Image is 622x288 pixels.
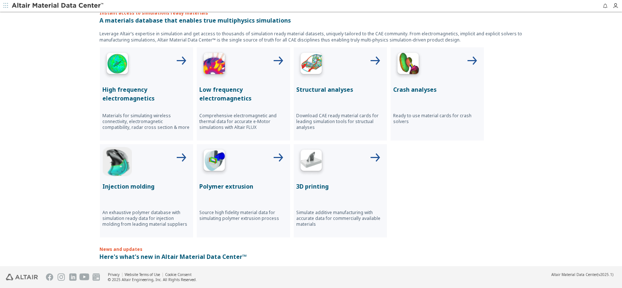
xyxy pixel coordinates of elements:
p: 3D printing [297,182,384,191]
p: Comprehensive electromagnetic and thermal data for accurate e-Motor simulations with Altair FLUX [200,113,287,130]
img: High Frequency Icon [103,50,132,79]
p: An exhaustive polymer database with simulation ready data for injection molding from leading mate... [103,210,190,227]
p: Structural analyses [297,85,384,94]
a: Privacy [108,272,120,277]
button: Structural Analyses IconStructural analysesDownload CAE ready material cards for leading simulati... [294,47,387,141]
div: © 2025 Altair Engineering, Inc. All Rights Reserved. [108,277,197,282]
div: (v2025.1) [551,272,613,277]
p: Download CAE ready material cards for leading simulation tools for structual analyses [297,113,384,130]
a: Cookie Consent [165,272,192,277]
img: Low Frequency Icon [200,50,229,79]
button: Injection Molding IconInjection moldingAn exhaustive polymer database with simulation ready data ... [100,144,193,237]
span: Altair Material Data Center [551,272,597,277]
p: Here's what's new in Altair Material Data Center™ [100,252,523,261]
p: A materials database that enables true multiphysics simulations [100,16,523,25]
img: 3D Printing Icon [297,147,326,176]
img: Polymer Extrusion Icon [200,147,229,176]
p: Simulate additive manufacturing with accurate data for commercially available materials [297,210,384,227]
img: Injection Molding Icon [103,147,132,176]
p: Instant access to simulations ready materials [100,10,523,16]
img: Altair Material Data Center [12,2,105,9]
button: Polymer Extrusion IconPolymer extrusionSource high fidelity material data for simulating polymer ... [197,144,290,237]
p: Source high fidelity material data for simulating polymer extrusion process [200,210,287,221]
p: High frequency electromagnetics [103,85,190,103]
a: Website Terms of Use [125,272,160,277]
p: Materials for simulating wireless connectivity, electromagnetic compatibility, radar cross sectio... [103,113,190,130]
p: Polymer extrusion [200,182,287,191]
button: High Frequency IconHigh frequency electromagneticsMaterials for simulating wireless connectivity,... [100,47,193,141]
p: Low frequency electromagnetics [200,85,287,103]
img: Altair Engineering [6,274,38,280]
p: Ready to use material cards for crash solvers [394,113,481,125]
p: Injection molding [103,182,190,191]
p: Crash analyses [394,85,481,94]
p: News and updates [100,246,523,252]
button: Low Frequency IconLow frequency electromagneticsComprehensive electromagnetic and thermal data fo... [197,47,290,141]
button: 3D Printing Icon3D printingSimulate additive manufacturing with accurate data for commercially av... [294,144,387,237]
img: Structural Analyses Icon [297,50,326,79]
p: Leverage Altair’s expertise in simulation and get access to thousands of simulation ready materia... [100,31,523,43]
img: Crash Analyses Icon [394,50,423,79]
button: Crash Analyses IconCrash analysesReady to use material cards for crash solvers [391,47,484,141]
